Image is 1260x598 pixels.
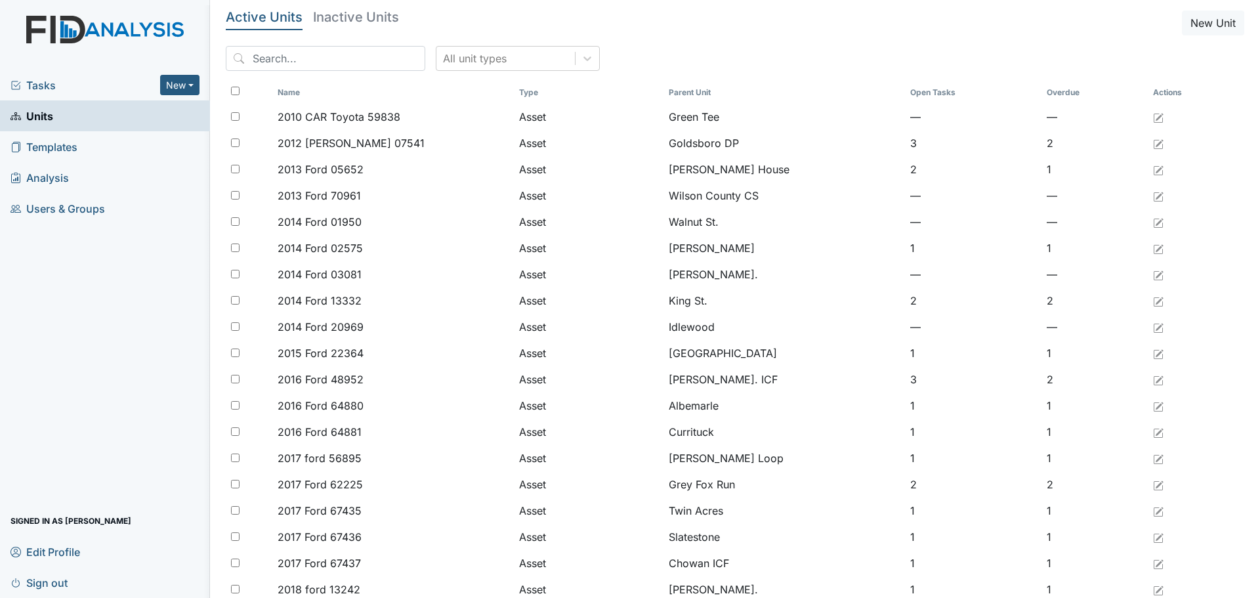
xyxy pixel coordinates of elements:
td: Idlewood [663,314,905,340]
span: Users & Groups [10,198,105,219]
a: Edit [1153,161,1164,177]
div: All unit types [443,51,507,66]
td: 3 [905,366,1041,393]
td: 1 [905,550,1041,576]
span: 2017 Ford 67435 [278,503,362,519]
td: Asset [514,314,663,340]
th: Toggle SortBy [663,81,905,104]
td: 1 [905,498,1041,524]
td: 2 [1041,471,1148,498]
a: Edit [1153,477,1164,492]
a: Edit [1153,372,1164,387]
span: Sign out [10,572,68,593]
a: Edit [1153,214,1164,230]
td: 1 [905,419,1041,445]
td: Asset [514,498,663,524]
th: Toggle SortBy [514,81,663,104]
td: Asset [514,445,663,471]
td: 1 [1041,235,1148,261]
span: 2014 Ford 01950 [278,214,362,230]
td: Currituck [663,419,905,445]
td: 2 [905,471,1041,498]
a: Edit [1153,293,1164,309]
a: Edit [1153,555,1164,571]
a: Edit [1153,529,1164,545]
td: [PERSON_NAME]. [663,261,905,288]
span: Templates [10,137,77,157]
a: Edit [1153,345,1164,361]
td: 1 [905,340,1041,366]
a: Edit [1153,424,1164,440]
td: Asset [514,550,663,576]
h5: Active Units [226,11,303,24]
td: Asset [514,288,663,314]
input: Search... [226,46,425,71]
span: 2018 ford 13242 [278,582,360,597]
td: Asset [514,261,663,288]
span: 2010 CAR Toyota 59838 [278,109,400,125]
td: — [905,182,1041,209]
td: 2 [1041,130,1148,156]
td: — [1041,209,1148,235]
span: Analysis [10,167,69,188]
td: Albemarle [663,393,905,419]
td: Asset [514,130,663,156]
td: — [905,104,1041,130]
td: 1 [1041,445,1148,471]
span: 2016 Ford 48952 [278,372,364,387]
td: — [1041,261,1148,288]
span: Edit Profile [10,542,80,562]
td: 1 [905,393,1041,419]
button: New [160,75,199,95]
span: 2017 Ford 67437 [278,555,361,571]
th: Toggle SortBy [272,81,514,104]
td: 1 [1041,419,1148,445]
td: 1 [1041,498,1148,524]
a: Edit [1153,503,1164,519]
td: Chowan ICF [663,550,905,576]
td: Green Tee [663,104,905,130]
a: Tasks [10,77,160,93]
a: Edit [1153,240,1164,256]
span: 2014 Ford 02575 [278,240,363,256]
td: 3 [905,130,1041,156]
span: Units [10,106,53,126]
td: — [905,314,1041,340]
a: Edit [1153,398,1164,414]
td: King St. [663,288,905,314]
td: 2 [905,288,1041,314]
td: — [1041,182,1148,209]
span: 2013 Ford 05652 [278,161,364,177]
th: Actions [1148,81,1213,104]
td: 1 [1041,524,1148,550]
span: 2014 Ford 03081 [278,267,362,282]
span: 2015 Ford 22364 [278,345,364,361]
td: Slatestone [663,524,905,550]
td: Asset [514,209,663,235]
span: 2016 Ford 64880 [278,398,364,414]
td: Asset [514,393,663,419]
h5: Inactive Units [313,11,399,24]
a: Edit [1153,109,1164,125]
td: 1 [1041,550,1148,576]
span: 2017 Ford 62225 [278,477,363,492]
td: Grey Fox Run [663,471,905,498]
span: 2014 Ford 20969 [278,319,364,335]
input: Toggle All Rows Selected [231,87,240,95]
a: Edit [1153,582,1164,597]
span: 2014 Ford 13332 [278,293,362,309]
td: 1 [905,524,1041,550]
td: Walnut St. [663,209,905,235]
td: Asset [514,471,663,498]
td: [PERSON_NAME] [663,235,905,261]
a: Edit [1153,319,1164,335]
span: 2017 ford 56895 [278,450,362,466]
td: Asset [514,182,663,209]
a: Edit [1153,267,1164,282]
span: 2016 Ford 64881 [278,424,362,440]
td: — [905,209,1041,235]
td: Asset [514,235,663,261]
td: Asset [514,366,663,393]
td: 1 [1041,340,1148,366]
td: 2 [1041,366,1148,393]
